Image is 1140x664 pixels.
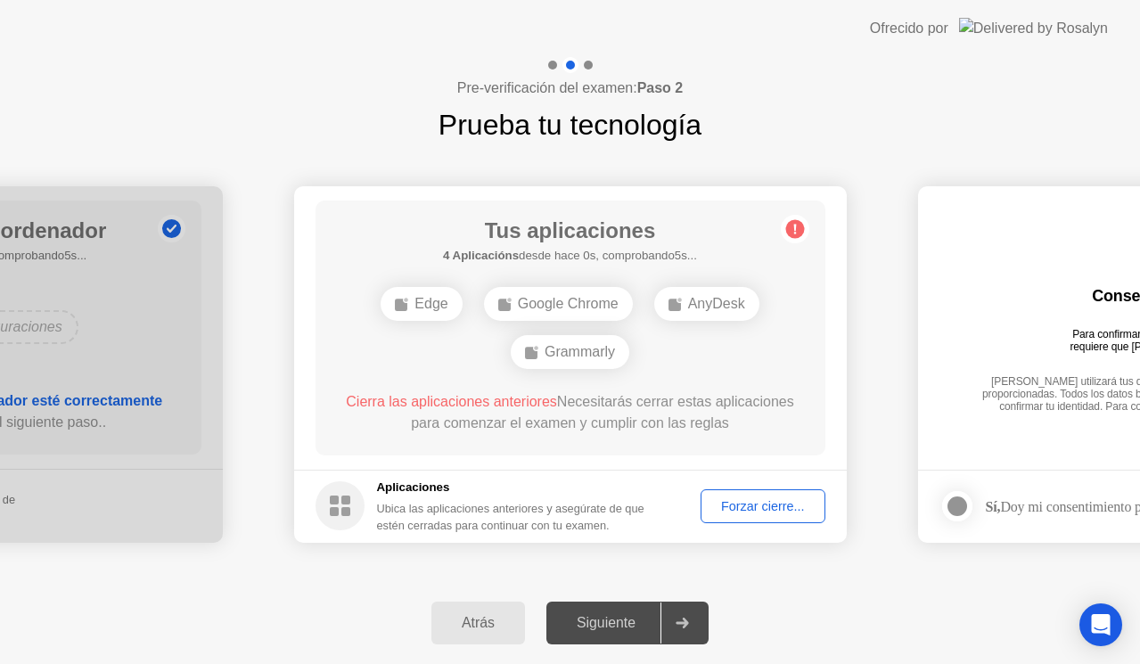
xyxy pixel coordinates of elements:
[484,287,633,321] div: Google Chrome
[439,103,701,146] h1: Prueba tu tecnología
[443,249,519,262] b: 4 Aplicacións
[457,78,683,99] h4: Pre-verificación del examen:
[431,602,525,644] button: Atrás
[381,287,462,321] div: Edge
[654,287,759,321] div: AnyDesk
[986,499,1001,514] strong: Sí,
[870,18,948,39] div: Ofrecido por
[377,479,647,496] h5: Aplicaciones
[437,615,520,631] div: Atrás
[443,247,697,265] h5: desde hace 0s, comprobando5s...
[346,394,557,409] span: Cierra las aplicaciones anteriores
[377,500,647,534] div: Ubica las aplicaciones anteriores y asegúrate de que estén cerradas para continuar con tu examen.
[707,499,819,513] div: Forzar cierre...
[340,391,800,434] div: Necesitarás cerrar estas aplicaciones para comenzar el examen y cumplir con las reglas
[511,335,629,369] div: Grammarly
[552,615,660,631] div: Siguiente
[637,80,684,95] b: Paso 2
[443,215,697,247] h1: Tus aplicaciones
[1079,603,1122,646] div: Open Intercom Messenger
[546,602,709,644] button: Siguiente
[701,489,825,523] button: Forzar cierre...
[959,18,1108,38] img: Delivered by Rosalyn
